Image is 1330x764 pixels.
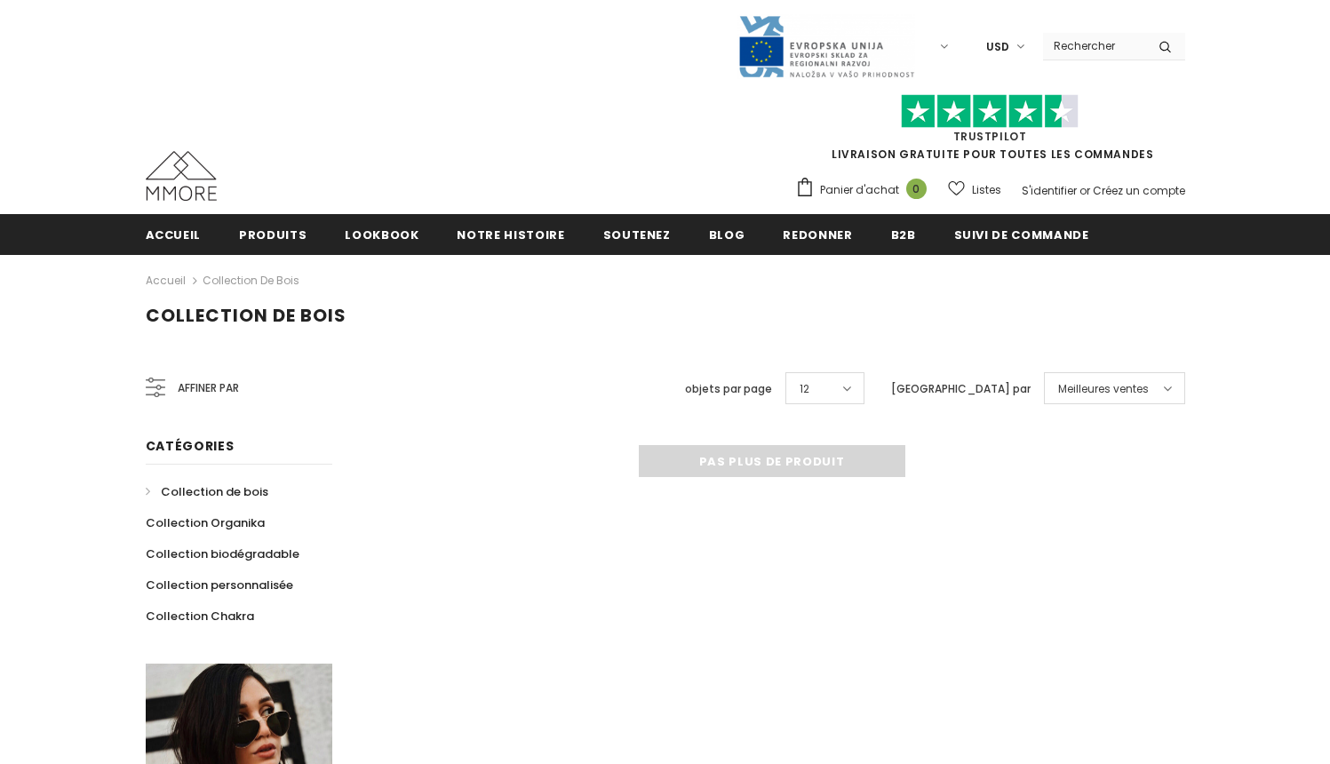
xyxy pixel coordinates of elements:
[146,601,254,632] a: Collection Chakra
[146,303,346,328] span: Collection de bois
[1043,33,1145,59] input: Search Site
[1022,183,1077,198] a: S'identifier
[146,151,217,201] img: Cas MMORE
[146,514,265,531] span: Collection Organika
[146,545,299,562] span: Collection biodégradable
[891,380,1031,398] label: [GEOGRAPHIC_DATA] par
[146,608,254,625] span: Collection Chakra
[891,214,916,254] a: B2B
[795,102,1185,162] span: LIVRAISON GRATUITE POUR TOUTES LES COMMANDES
[146,507,265,538] a: Collection Organika
[972,181,1001,199] span: Listes
[345,227,418,243] span: Lookbook
[146,437,235,455] span: Catégories
[783,227,852,243] span: Redonner
[1079,183,1090,198] span: or
[146,538,299,569] a: Collection biodégradable
[345,214,418,254] a: Lookbook
[906,179,927,199] span: 0
[239,214,307,254] a: Produits
[1058,380,1149,398] span: Meilleures ventes
[1093,183,1185,198] a: Créez un compte
[800,380,809,398] span: 12
[901,94,1079,129] img: Faites confiance aux étoiles pilotes
[783,214,852,254] a: Redonner
[603,214,671,254] a: soutenez
[457,214,564,254] a: Notre histoire
[954,214,1089,254] a: Suivi de commande
[737,38,915,53] a: Javni Razpis
[146,476,268,507] a: Collection de bois
[239,227,307,243] span: Produits
[146,577,293,593] span: Collection personnalisée
[820,181,899,199] span: Panier d'achat
[161,483,268,500] span: Collection de bois
[986,38,1009,56] span: USD
[685,380,772,398] label: objets par page
[948,174,1001,205] a: Listes
[954,227,1089,243] span: Suivi de commande
[953,129,1027,144] a: TrustPilot
[603,227,671,243] span: soutenez
[891,227,916,243] span: B2B
[457,227,564,243] span: Notre histoire
[737,14,915,79] img: Javni Razpis
[178,378,239,398] span: Affiner par
[795,177,936,203] a: Panier d'achat 0
[709,214,745,254] a: Blog
[203,273,299,288] a: Collection de bois
[146,270,186,291] a: Accueil
[146,569,293,601] a: Collection personnalisée
[709,227,745,243] span: Blog
[146,214,202,254] a: Accueil
[146,227,202,243] span: Accueil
